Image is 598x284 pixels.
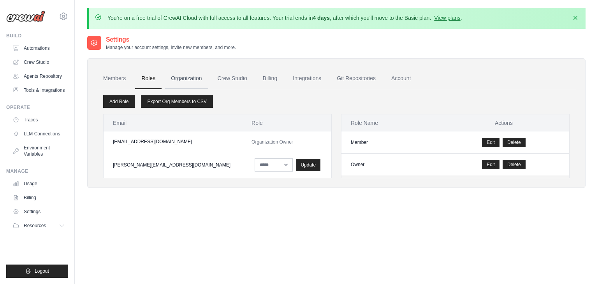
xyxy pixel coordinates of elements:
a: Members [97,68,132,89]
a: Traces [9,114,68,126]
span: Organization Owner [252,139,293,145]
a: Billing [9,191,68,204]
a: Roles [135,68,162,89]
span: Resources [24,223,46,229]
a: Crew Studio [9,56,68,68]
th: Role Name [341,114,438,131]
a: View plans [434,15,460,21]
a: Export Org Members to CSV [141,95,213,108]
span: Logout [35,268,49,274]
a: Organization [165,68,208,89]
div: Build [6,33,68,39]
a: Crew Studio [211,68,253,89]
td: Owner [341,154,438,176]
a: LLM Connections [9,128,68,140]
a: Account [385,68,417,89]
a: Settings [9,205,68,218]
td: [EMAIL_ADDRESS][DOMAIN_NAME] [104,131,242,152]
a: Edit [482,160,500,169]
button: Logout [6,265,68,278]
a: Agents Repository [9,70,68,82]
img: Logo [6,11,45,22]
div: Operate [6,104,68,110]
a: Tools & Integrations [9,84,68,96]
button: Delete [503,160,526,169]
a: Environment Variables [9,142,68,160]
a: Git Repositories [331,68,382,89]
p: Manage your account settings, invite new members, and more. [106,44,236,51]
th: Actions [438,114,569,131]
div: Manage [6,168,68,174]
strong: 4 days [313,15,330,21]
th: Email [104,114,242,131]
button: Delete [503,138,526,147]
th: Role [242,114,331,131]
a: Billing [257,68,283,89]
a: Edit [482,138,500,147]
h2: Settings [106,35,236,44]
a: Automations [9,42,68,54]
a: Add Role [103,95,135,108]
td: Member [341,131,438,154]
a: Integrations [287,68,327,89]
td: [PERSON_NAME][EMAIL_ADDRESS][DOMAIN_NAME] [104,152,242,178]
a: Usage [9,177,68,190]
button: Resources [9,219,68,232]
p: You're on a free trial of CrewAI Cloud with full access to all features. Your trial ends in , aft... [107,14,462,22]
button: Update [296,159,320,171]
